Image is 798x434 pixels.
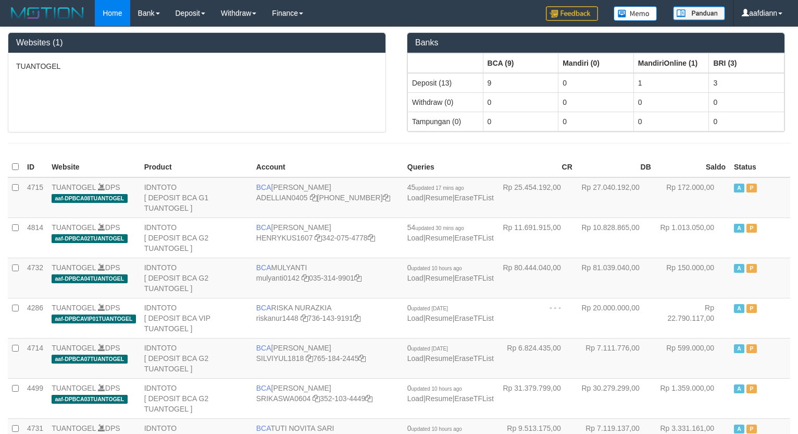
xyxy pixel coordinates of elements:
[483,73,558,93] td: 9
[140,258,252,298] td: IDNTOTO [ DEPOSIT BCA G2 TUANTOGEL ]
[655,258,730,298] td: Rp 150.000,00
[734,184,744,192] span: Active
[52,395,127,404] span: aaf-DPBCA03TUANTOGEL
[734,344,744,353] span: Active
[558,53,634,73] th: Group: activate to sort column ascending
[412,386,462,392] span: updated 10 hours ago
[483,92,558,112] td: 0
[415,38,777,47] h3: Banks
[256,304,271,312] span: BCA
[734,425,744,433] span: Active
[408,53,483,73] th: Group: activate to sort column ascending
[498,218,577,258] td: Rp 11.691.915,00
[407,304,494,322] span: | |
[52,183,96,191] a: TUANTOGEL
[483,53,558,73] th: Group: activate to sort column ascending
[315,234,322,242] a: Copy HENRYKUS1607 to clipboard
[415,225,464,231] span: updated 30 mins ago
[655,218,730,258] td: Rp 1.013.050,00
[483,112,558,131] td: 0
[498,378,577,418] td: Rp 31.379.799,00
[746,304,757,313] span: Paused
[313,394,320,403] a: Copy SRIKASWA0604 to clipboard
[52,344,96,352] a: TUANTOGEL
[256,263,271,272] span: BCA
[407,263,462,272] span: 0
[47,177,140,218] td: DPS
[407,183,464,191] span: 45
[709,92,784,112] td: 0
[407,354,423,363] a: Load
[655,298,730,338] td: Rp 22.790.117,00
[256,234,313,242] a: HENRYKUS1607
[746,184,757,192] span: Paused
[47,157,140,177] th: Website
[353,314,360,322] a: Copy 7361439191 to clipboard
[407,314,423,322] a: Load
[256,344,271,352] span: BCA
[498,157,577,177] th: CR
[23,298,47,338] td: 4286
[47,338,140,378] td: DPS
[407,183,494,202] span: | |
[577,298,655,338] td: Rp 20.000.000,00
[412,266,462,271] span: updated 10 hours ago
[746,264,757,273] span: Paused
[23,177,47,218] td: 4715
[403,157,498,177] th: Queries
[655,177,730,218] td: Rp 172.000,00
[252,258,403,298] td: MULYANTI 035-314-9901
[8,5,87,21] img: MOTION_logo.png
[558,92,634,112] td: 0
[454,274,493,282] a: EraseTFList
[407,344,494,363] span: | |
[252,218,403,258] td: [PERSON_NAME] 342-075-4778
[577,157,655,177] th: DB
[256,424,271,432] span: BCA
[140,378,252,418] td: IDNTOTO [ DEPOSIT BCA G2 TUANTOGEL ]
[310,194,317,202] a: Copy ADELLIAN0405 to clipboard
[734,304,744,313] span: Active
[256,314,298,322] a: riskanur1448
[302,274,309,282] a: Copy mulyanti0142 to clipboard
[407,384,462,392] span: 0
[454,354,493,363] a: EraseTFList
[633,73,709,93] td: 1
[52,315,136,323] span: aaf-DPBCAVIP01TUANTOGEL
[407,274,423,282] a: Load
[734,384,744,393] span: Active
[454,314,493,322] a: EraseTFList
[407,424,462,432] span: 0
[252,378,403,418] td: [PERSON_NAME] 352-103-4449
[673,6,725,20] img: panduan.png
[256,384,271,392] span: BCA
[23,258,47,298] td: 4732
[734,264,744,273] span: Active
[256,394,311,403] a: SRIKASWA0604
[407,194,423,202] a: Load
[426,274,453,282] a: Resume
[140,298,252,338] td: IDNTOTO [ DEPOSIT BCA VIP TUANTOGEL ]
[709,73,784,93] td: 3
[426,314,453,322] a: Resume
[23,218,47,258] td: 4814
[746,425,757,433] span: Paused
[252,298,403,338] td: RISKA NURAZKIA 736-143-9191
[52,194,127,203] span: aaf-DPBCA08TUANTOGEL
[577,378,655,418] td: Rp 30.279.299,00
[140,157,252,177] th: Product
[252,157,403,177] th: Account
[256,194,308,202] a: ADELLIAN0405
[256,183,271,191] span: BCA
[498,298,577,338] td: - - -
[407,223,464,232] span: 54
[426,354,453,363] a: Resume
[426,394,453,403] a: Resume
[306,354,313,363] a: Copy SILVIYUL1818 to clipboard
[52,274,127,283] span: aaf-DPBCA04TUANTOGEL
[23,157,47,177] th: ID
[256,223,271,232] span: BCA
[407,304,448,312] span: 0
[412,426,462,432] span: updated 10 hours ago
[365,394,372,403] a: Copy 3521034449 to clipboard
